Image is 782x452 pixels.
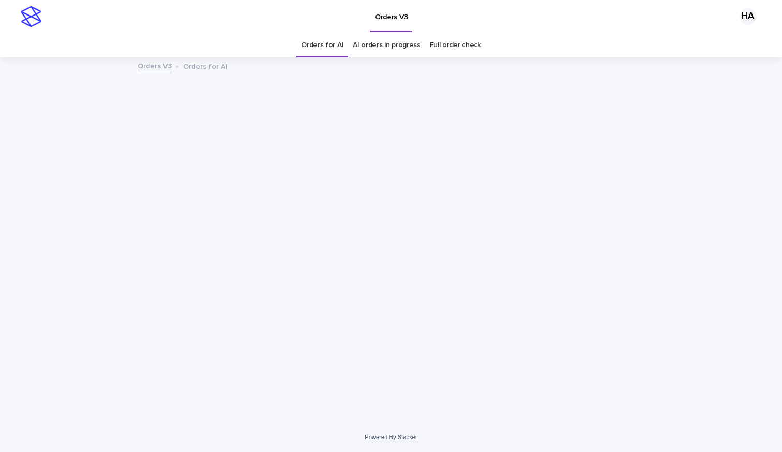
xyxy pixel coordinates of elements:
[183,60,228,71] p: Orders for AI
[21,6,41,27] img: stacker-logo-s-only.png
[353,33,420,57] a: AI orders in progress
[430,33,481,57] a: Full order check
[365,434,417,440] a: Powered By Stacker
[138,59,172,71] a: Orders V3
[740,8,756,25] div: HA
[301,33,343,57] a: Orders for AI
